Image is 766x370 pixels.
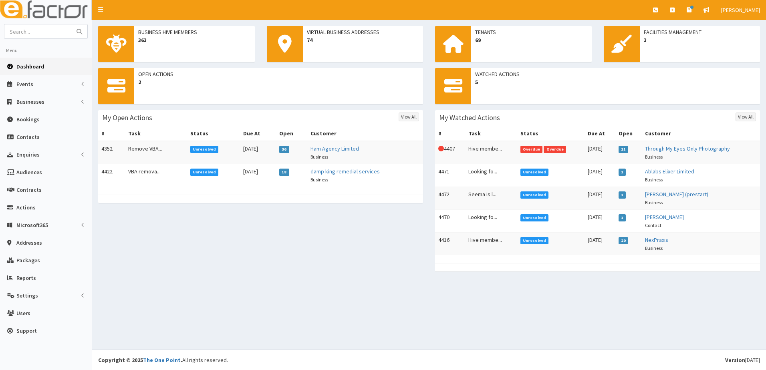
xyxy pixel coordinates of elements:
[16,63,44,70] span: Dashboard
[187,126,240,141] th: Status
[310,177,328,183] small: Business
[279,169,289,176] span: 18
[721,6,760,14] span: [PERSON_NAME]
[16,327,37,334] span: Support
[98,164,125,187] td: 4422
[465,164,517,187] td: Looking fo...
[465,210,517,233] td: Looking fo...
[517,126,585,141] th: Status
[92,350,766,370] footer: All rights reserved.
[619,146,629,153] span: 21
[645,236,668,243] a: NexPraxis
[465,141,517,164] td: Hive membe...
[619,237,629,244] span: 20
[102,114,152,121] h3: My Open Actions
[725,356,745,364] b: Version
[138,28,251,36] span: Business Hive Members
[520,237,549,244] span: Unresolved
[399,113,419,121] a: View All
[240,141,276,164] td: [DATE]
[125,141,187,164] td: Remove VBA...
[16,204,36,211] span: Actions
[435,164,465,187] td: 4471
[645,213,684,221] a: [PERSON_NAME]
[16,310,30,317] span: Users
[190,169,219,176] span: Unresolved
[16,221,48,229] span: Microsoft365
[138,36,251,44] span: 363
[435,210,465,233] td: 4470
[645,199,663,205] small: Business
[438,146,444,151] i: This Action is overdue!
[435,187,465,210] td: 4472
[125,164,187,187] td: VBA remova...
[736,113,756,121] a: View All
[279,146,289,153] span: 36
[307,28,419,36] span: Virtual Business Addresses
[642,126,760,141] th: Customer
[16,169,42,176] span: Audiences
[240,164,276,187] td: [DATE]
[143,356,181,364] a: The One Point
[645,191,708,198] a: [PERSON_NAME] (prestart)
[645,168,694,175] a: Ablabs Elixer Limited
[435,126,465,141] th: #
[98,126,125,141] th: #
[190,146,219,153] span: Unresolved
[585,141,615,164] td: [DATE]
[138,70,419,78] span: Open Actions
[520,214,549,221] span: Unresolved
[4,24,72,38] input: Search...
[475,28,588,36] span: Tenants
[240,126,276,141] th: Due At
[16,257,40,264] span: Packages
[16,292,38,299] span: Settings
[439,114,500,121] h3: My Watched Actions
[307,36,419,44] span: 74
[16,274,36,282] span: Reports
[615,126,642,141] th: Open
[585,164,615,187] td: [DATE]
[645,177,663,183] small: Business
[16,151,40,158] span: Enquiries
[644,28,756,36] span: Facilities Management
[544,146,566,153] span: Overdue
[645,245,663,251] small: Business
[98,141,125,164] td: 4352
[645,154,663,160] small: Business
[307,126,423,141] th: Customer
[16,186,42,193] span: Contracts
[520,191,549,199] span: Unresolved
[16,116,40,123] span: Bookings
[520,146,543,153] span: Overdue
[16,239,42,246] span: Addresses
[520,169,549,176] span: Unresolved
[619,191,626,199] span: 1
[435,233,465,255] td: 4416
[619,169,626,176] span: 1
[619,214,626,221] span: 1
[16,133,40,141] span: Contacts
[465,187,517,210] td: Seema is l...
[310,145,359,152] a: Ham Agency Limited
[16,98,44,105] span: Businesses
[465,126,517,141] th: Task
[435,141,465,164] td: 4407
[125,126,187,141] th: Task
[725,356,760,364] div: [DATE]
[644,36,756,44] span: 3
[645,145,730,152] a: Through My Eyes Only Photography
[475,70,756,78] span: Watched Actions
[465,233,517,255] td: Hive membe...
[585,126,615,141] th: Due At
[585,187,615,210] td: [DATE]
[276,126,307,141] th: Open
[645,222,661,228] small: Contact
[585,210,615,233] td: [DATE]
[138,78,419,86] span: 2
[310,168,380,175] a: damp king remedial services
[475,78,756,86] span: 5
[585,233,615,255] td: [DATE]
[16,80,33,88] span: Events
[475,36,588,44] span: 69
